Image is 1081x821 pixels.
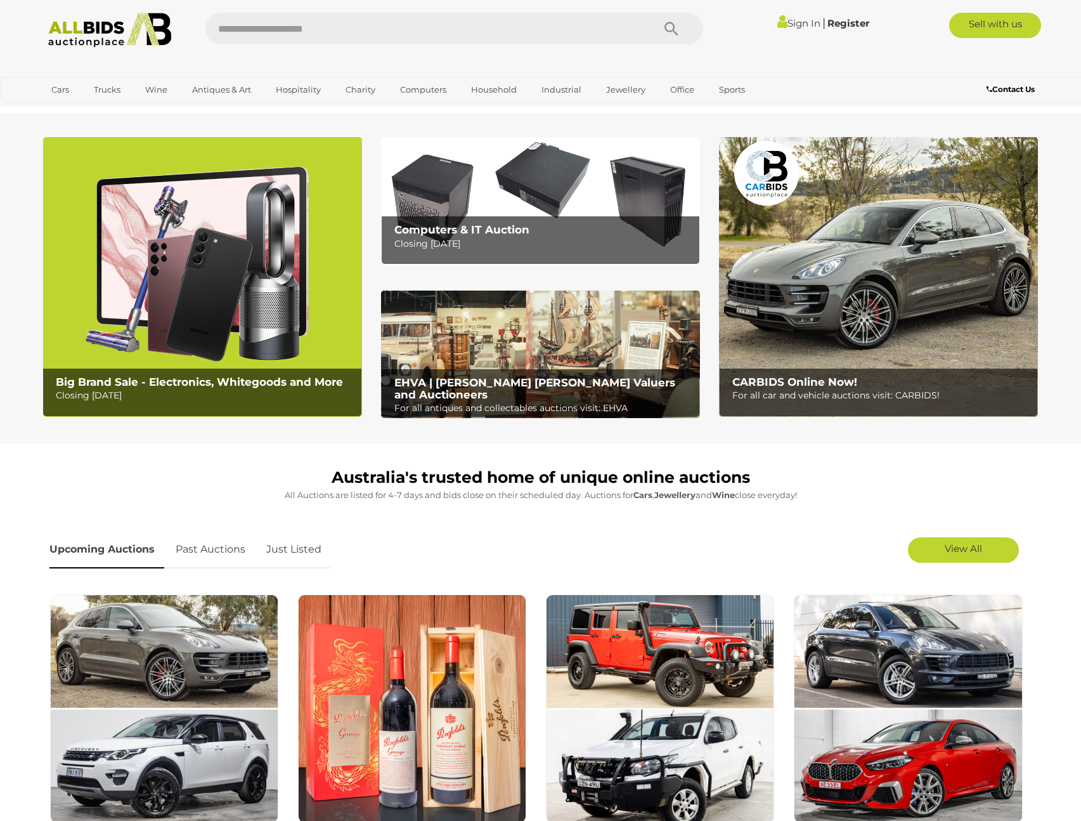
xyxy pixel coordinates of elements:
[137,79,176,100] a: Wine
[662,79,702,100] a: Office
[394,223,529,236] b: Computers & IT Auction
[41,13,179,48] img: Allbids.com.au
[56,388,354,404] p: Closing [DATE]
[777,17,820,29] a: Sign In
[337,79,384,100] a: Charity
[598,79,654,100] a: Jewellery
[711,79,753,100] a: Sports
[49,488,1032,502] p: All Auctions are listed for 4-7 days and bids close on their scheduled day. Auctions for , and cl...
[719,137,1038,417] img: CARBIDS Online Now!
[732,388,1031,404] p: For all car and vehicle auctions visit: CARBIDS!
[43,100,150,121] a: [GEOGRAPHIC_DATA]
[719,137,1038,417] a: CARBIDS Online Now! CARBIDS Online Now! For all car and vehicle auctions visit: CARBIDS!
[654,490,696,500] strong: Jewellery
[49,531,164,568] a: Upcoming Auctions
[633,490,652,500] strong: Cars
[49,469,1032,487] h1: Australia's trusted home of unique online auctions
[381,291,700,419] a: EHVA | Evans Hastings Valuers and Auctioneers EHVA | [PERSON_NAME] [PERSON_NAME] Valuers and Auct...
[43,137,362,417] img: Big Brand Sale - Electronics, Whitegoods and More
[43,137,362,417] a: Big Brand Sale - Electronics, Whitegoods and More Big Brand Sale - Electronics, Whitegoods and Mo...
[257,531,331,568] a: Just Listed
[987,84,1035,94] b: Contact Us
[381,137,700,265] img: Computers & IT Auction
[392,79,455,100] a: Computers
[949,13,1041,38] a: Sell with us
[86,79,129,100] a: Trucks
[394,236,693,252] p: Closing [DATE]
[394,400,693,416] p: For all antiques and collectables auctions visit: EHVA
[43,79,77,100] a: Cars
[381,137,700,265] a: Computers & IT Auction Computers & IT Auction Closing [DATE]
[712,490,735,500] strong: Wine
[166,531,255,568] a: Past Auctions
[827,17,869,29] a: Register
[732,376,857,388] b: CARBIDS Online Now!
[908,537,1019,563] a: View All
[640,13,703,44] button: Search
[381,291,700,419] img: EHVA | Evans Hastings Valuers and Auctioneers
[463,79,525,100] a: Household
[56,376,343,388] b: Big Brand Sale - Electronics, Whitegoods and More
[268,79,329,100] a: Hospitality
[184,79,259,100] a: Antiques & Art
[533,79,590,100] a: Industrial
[987,82,1038,96] a: Contact Us
[822,16,825,30] span: |
[945,542,982,555] span: View All
[394,376,675,401] b: EHVA | [PERSON_NAME] [PERSON_NAME] Valuers and Auctioneers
